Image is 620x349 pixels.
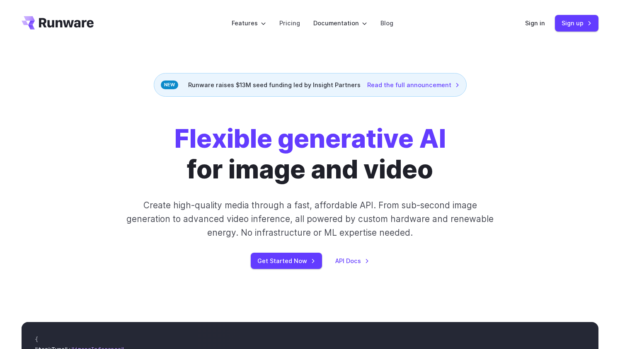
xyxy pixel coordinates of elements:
label: Documentation [313,18,367,28]
a: Read the full announcement [367,80,460,90]
a: API Docs [335,256,369,266]
a: Get Started Now [251,253,322,269]
a: Sign up [555,15,598,31]
a: Go to / [22,16,94,29]
p: Create high-quality media through a fast, affordable API. From sub-second image generation to adv... [126,198,495,240]
a: Blog [380,18,393,28]
strong: Flexible generative AI [174,123,446,154]
h1: for image and video [174,123,446,185]
div: Runware raises $13M seed funding led by Insight Partners [154,73,467,97]
span: { [35,336,38,343]
label: Features [232,18,266,28]
a: Sign in [525,18,545,28]
a: Pricing [279,18,300,28]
